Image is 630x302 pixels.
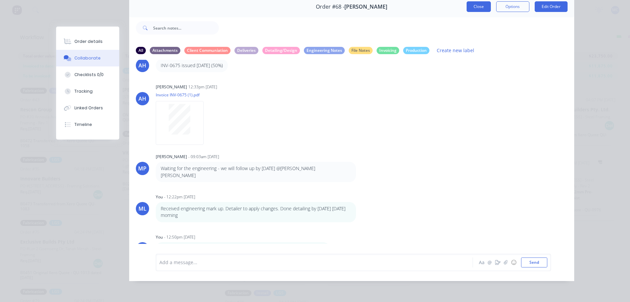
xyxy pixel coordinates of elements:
div: Detailing/Design [262,47,300,54]
div: Deliveries [234,47,258,54]
div: Tracking [74,88,93,94]
span: [PERSON_NAME] [344,4,387,10]
button: Options [496,1,529,12]
div: Timeline [74,122,92,128]
button: Collaborate [56,50,119,66]
button: Aa [478,258,486,266]
button: Order details [56,33,119,50]
button: Timeline [56,116,119,133]
div: Client Communiation [184,47,230,54]
div: Invoicing [377,47,399,54]
button: Create new label [433,46,478,55]
div: File Notes [349,47,373,54]
div: You [156,194,163,200]
div: All [136,47,146,54]
button: Close [467,1,491,12]
input: Search notes... [153,21,219,35]
button: Checklists 0/0 [56,66,119,83]
div: - 12:22pm [DATE] [164,194,195,200]
p: Received engineering mark up. Detailer to apply changes. Done detailing by [DATE] [DATE] morning [161,205,351,219]
button: ☺ [510,258,518,266]
div: MP [138,164,146,172]
div: ML [138,205,146,213]
button: Send [521,257,547,267]
div: - 09:03am [DATE] [188,154,219,160]
div: Linked Orders [74,105,103,111]
div: AH [138,61,146,69]
div: AH [138,95,146,103]
div: Engineering Notes [304,47,345,54]
div: Order details [74,39,103,45]
button: Tracking [56,83,119,100]
div: [PERSON_NAME] [156,154,187,160]
div: Checklists 0/0 [74,72,104,78]
button: @ [486,258,494,266]
p: Invoice INV-0675 (1).pdf [156,92,210,98]
div: - 12:50pm [DATE] [164,234,195,240]
div: Attachments [150,47,180,54]
div: Collaborate [74,55,101,61]
button: Edit Order [535,1,568,12]
p: Waiting for the engineering - we will follow up by [DATE] @[PERSON_NAME] [PERSON_NAME] [161,165,351,179]
button: Linked Orders [56,100,119,116]
div: You [156,234,163,240]
div: [PERSON_NAME] [156,84,187,90]
div: Production [403,47,429,54]
span: Order #68 - [316,4,344,10]
div: 12:33pm [DATE] [188,84,217,90]
p: INV-0675 issued [DATE] (50%) [161,62,223,69]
